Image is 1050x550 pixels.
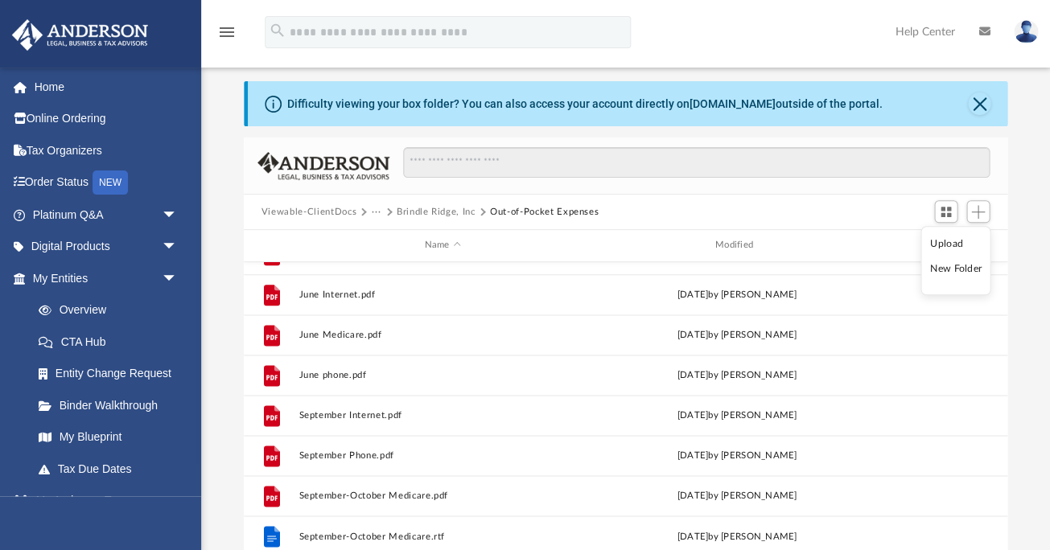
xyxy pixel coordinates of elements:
[490,205,599,220] button: Out-of-Pocket Expenses
[269,22,286,39] i: search
[593,528,880,543] div: [DATE] by [PERSON_NAME]
[161,199,193,232] span: arrow_drop_down
[930,261,982,277] li: New Folder
[23,358,201,390] a: Entity Change Request
[11,485,193,517] a: My Anderson Teamarrow_drop_down
[593,448,880,462] div: [DATE] by [PERSON_NAME]
[23,421,193,454] a: My Blueprint
[299,450,586,461] button: September Phone.pdf
[298,238,586,252] div: Name
[593,367,880,382] div: [DATE] by [PERSON_NAME]
[287,96,883,113] div: Difficulty viewing your box folder? You can also access your account directly on outside of the p...
[11,262,201,294] a: My Entitiesarrow_drop_down
[1014,20,1038,43] img: User Pic
[251,238,291,252] div: id
[261,205,356,220] button: Viewable-ClientDocs
[7,19,153,51] img: Anderson Advisors Platinum Portal
[887,238,1000,252] div: id
[403,147,990,178] input: Search files and folders
[11,166,201,199] a: Order StatusNEW
[920,226,990,295] ul: Add
[217,23,237,42] i: menu
[299,531,586,541] button: September-October Medicare.rtf
[23,294,201,326] a: Overview
[161,231,193,264] span: arrow_drop_down
[23,389,201,421] a: Binder Walkthrough
[11,103,201,135] a: Online Ordering
[593,287,880,302] div: [DATE] by [PERSON_NAME]
[593,408,880,422] div: [DATE] by [PERSON_NAME]
[217,31,237,42] a: menu
[966,200,990,223] button: Add
[299,289,586,300] button: June Internet.pdf
[11,134,201,166] a: Tax Organizers
[593,238,881,252] div: Modified
[299,410,586,421] button: September Internet.pdf
[371,205,381,220] button: ···
[161,262,193,295] span: arrow_drop_down
[23,453,201,485] a: Tax Due Dates
[11,199,201,231] a: Platinum Q&Aarrow_drop_down
[299,370,586,380] button: June phone.pdf
[93,170,128,195] div: NEW
[934,200,958,223] button: Switch to Grid View
[593,488,880,503] div: [DATE] by [PERSON_NAME]
[930,236,982,252] li: Upload
[23,326,201,358] a: CTA Hub
[299,330,586,340] button: June Medicare.pdf
[161,485,193,518] span: arrow_drop_down
[11,231,201,263] a: Digital Productsarrow_drop_down
[299,490,586,501] button: September-October Medicare.pdf
[397,205,476,220] button: Brindle Ridge, Inc
[968,92,990,115] button: Close
[690,97,776,110] a: [DOMAIN_NAME]
[593,327,880,342] div: [DATE] by [PERSON_NAME]
[11,71,201,103] a: Home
